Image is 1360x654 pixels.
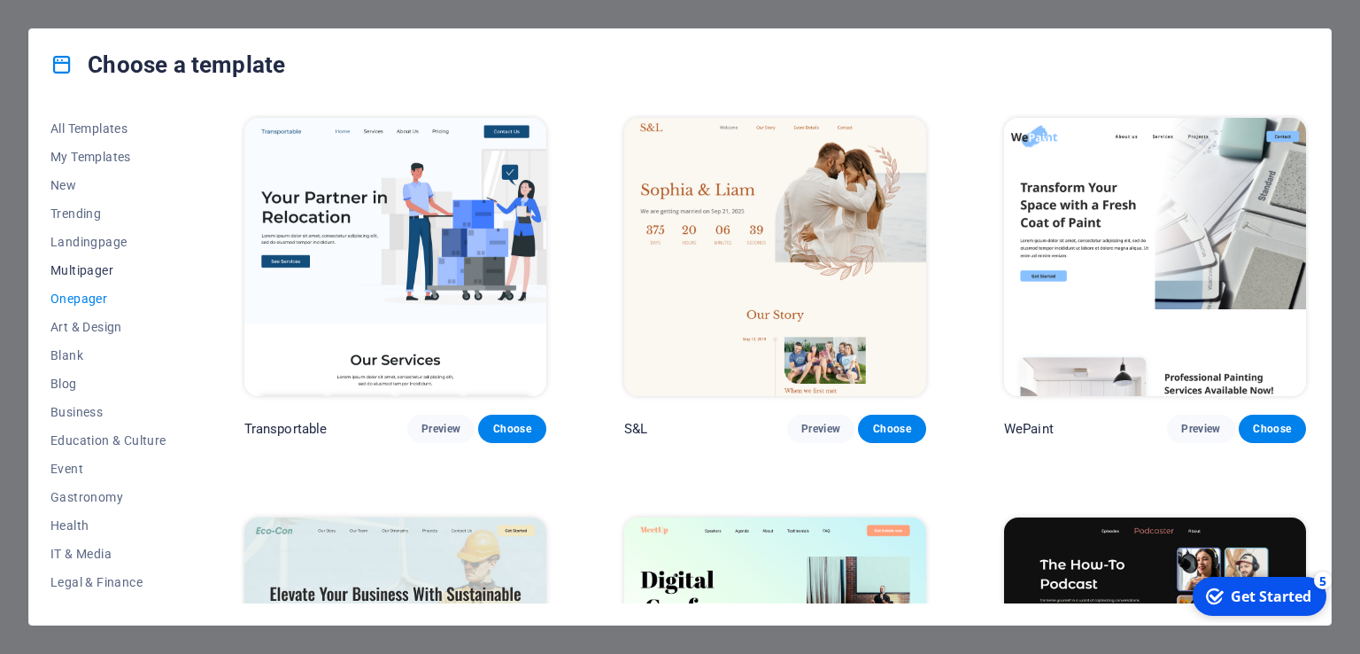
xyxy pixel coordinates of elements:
[50,206,166,221] span: Trending
[478,415,545,443] button: Choose
[787,415,854,443] button: Preview
[50,121,166,136] span: All Templates
[50,462,166,476] span: Event
[10,7,143,46] div: Get Started 5 items remaining, 0% complete
[1239,415,1306,443] button: Choose
[624,118,926,396] img: S&L
[50,284,166,313] button: Onepager
[50,256,166,284] button: Multipager
[50,348,166,362] span: Blank
[50,426,166,455] button: Education & Culture
[50,150,166,164] span: My Templates
[492,422,531,436] span: Choose
[50,341,166,370] button: Blank
[50,51,285,79] h4: Choose a template
[50,596,166,625] button: Non-Profit
[50,114,166,143] button: All Templates
[801,422,840,436] span: Preview
[50,568,166,596] button: Legal & Finance
[50,433,166,448] span: Education & Culture
[50,483,166,511] button: Gastronomy
[624,420,647,438] p: S&L
[131,2,149,19] div: 5
[1253,422,1292,436] span: Choose
[407,415,475,443] button: Preview
[872,422,911,436] span: Choose
[858,415,925,443] button: Choose
[50,405,166,419] span: Business
[1167,415,1234,443] button: Preview
[50,143,166,171] button: My Templates
[48,17,128,36] div: Get Started
[50,511,166,540] button: Health
[50,292,166,306] span: Onepager
[50,540,166,568] button: IT & Media
[50,518,166,533] span: Health
[421,422,460,436] span: Preview
[244,118,546,396] img: Transportable
[50,370,166,398] button: Blog
[1004,420,1054,438] p: WePaint
[1004,118,1306,396] img: WePaint
[50,547,166,561] span: IT & Media
[1181,422,1220,436] span: Preview
[50,235,166,249] span: Landingpage
[50,377,166,391] span: Blog
[50,178,166,192] span: New
[50,455,166,483] button: Event
[50,171,166,199] button: New
[50,199,166,228] button: Trending
[50,313,166,341] button: Art & Design
[50,320,166,334] span: Art & Design
[50,490,166,504] span: Gastronomy
[50,263,166,277] span: Multipager
[50,575,166,589] span: Legal & Finance
[244,420,328,438] p: Transportable
[50,228,166,256] button: Landingpage
[50,398,166,426] button: Business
